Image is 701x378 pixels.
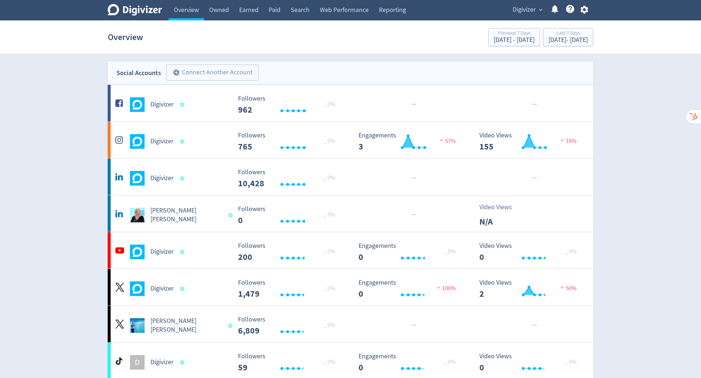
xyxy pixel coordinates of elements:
div: Previous 7 Days [494,31,535,37]
span: · [532,321,534,330]
span: 57% [438,137,456,145]
svg: Followers 200 [234,242,344,262]
button: Last 7 Days[DATE]- [DATE] [543,28,593,46]
svg: Engagements 0 [355,353,464,372]
svg: Video Views 2 [476,279,585,299]
svg: Followers 962 [234,95,344,114]
span: · [534,321,535,330]
span: · [413,100,414,109]
span: Data last synced: 1 Sep 2025, 6:01am (AEST) [180,103,187,107]
svg: Engagements 0 [355,242,464,262]
img: negative-performance.svg [559,137,566,143]
a: Digivizer undefinedDigivizer Followers 1,479 Followers 1,479 _ 0% Engagements 0 Engagements 0 100... [108,269,593,305]
button: Previous 7 Days[DATE] - [DATE] [488,28,540,46]
div: Social Accounts [116,68,161,78]
span: Data last synced: 1 Sep 2025, 12:02am (AEST) [180,250,187,254]
a: Emma Lo Russo undefined[PERSON_NAME] [PERSON_NAME] Followers 6,809 Followers 6,809 _ 0%······ [108,306,593,342]
button: Connect Another Account [166,65,258,81]
span: Data last synced: 1 Sep 2025, 4:02am (AEST) [180,176,187,180]
p: N/A [479,215,521,228]
div: D [130,355,145,370]
img: negative-performance.svg [438,137,445,143]
a: Connect Another Account [161,66,258,81]
span: _ 0% [323,101,335,108]
h5: Digivizer [150,174,173,183]
svg: Followers 0 [234,206,344,225]
img: Digivizer undefined [130,281,145,296]
h5: Digivizer [150,137,173,146]
h5: Digivizer [150,358,173,367]
img: Digivizer undefined [130,171,145,186]
span: Digivizer [513,4,536,16]
span: · [413,210,414,219]
span: _ 0% [565,248,576,255]
svg: Video Views 155 [476,132,585,151]
svg: Followers 6,809 [234,316,344,335]
svg: Followers 765 [234,132,344,151]
h5: [PERSON_NAME] [PERSON_NAME] [150,317,222,334]
span: _ 0% [444,248,456,255]
span: _ 0% [323,211,335,218]
a: Emma Lo Russo undefined[PERSON_NAME] [PERSON_NAME] Followers 0 Followers 0 _ 0%···Video ViewsN/A [108,195,593,232]
span: _ 0% [323,285,335,292]
span: · [414,321,416,330]
a: Digivizer undefinedDigivizer Followers 765 Followers 765 _ 0% Engagements 3 Engagements 3 57% Vid... [108,122,593,158]
span: · [535,174,537,183]
svg: Followers 10,428 [234,169,344,188]
span: _ 0% [444,358,456,366]
svg: Engagements 3 [355,132,464,151]
span: add_circle [173,69,180,76]
a: Digivizer undefinedDigivizer Followers 10,428 Followers 10,428 _ 0%······ [108,159,593,195]
span: expand_more [537,7,544,13]
span: · [414,174,416,183]
span: _ 0% [323,248,335,255]
span: · [532,174,534,183]
h5: [PERSON_NAME] [PERSON_NAME] [150,206,222,224]
svg: Followers 59 [234,353,344,372]
span: · [414,210,416,219]
span: · [534,100,535,109]
span: Data last synced: 1 Sep 2025, 4:02am (AEST) [228,213,234,217]
a: Digivizer undefinedDigivizer Followers 200 Followers 200 _ 0% Engagements 0 Engagements 0 _ 0% Vi... [108,232,593,269]
span: · [413,174,414,183]
span: _ 0% [565,358,576,366]
img: Digivizer undefined [130,134,145,149]
span: · [535,100,537,109]
span: _ 0% [323,137,335,145]
span: · [411,100,413,109]
svg: Engagements 0 [355,279,464,299]
img: Digivizer undefined [130,97,145,112]
div: [DATE] - [DATE] [494,37,535,43]
svg: Video Views 0 [476,242,585,262]
svg: Followers 1,479 [234,279,344,299]
div: [DATE] - [DATE] [548,37,588,43]
button: Digivizer [510,4,544,16]
img: Emma Lo Russo undefined [130,318,145,333]
h5: Digivizer [150,248,173,256]
h1: Overview [108,26,143,49]
h5: Digivizer [150,100,173,109]
span: · [535,321,537,330]
span: Data last synced: 1 Sep 2025, 8:02am (AEST) [180,287,187,291]
span: Data last synced: 1 Sep 2025, 5:02am (AEST) [180,361,187,365]
span: · [534,174,535,183]
img: Digivizer undefined [130,245,145,259]
span: 16% [559,137,576,145]
span: · [411,321,413,330]
svg: Video Views 0 [476,353,585,372]
span: 50% [559,285,576,292]
p: Video Views [479,202,521,212]
span: _ 0% [323,358,335,366]
span: 100% [435,285,456,292]
span: Data last synced: 31 Aug 2025, 11:02pm (AEST) [228,324,234,328]
span: _ 0% [323,322,335,329]
img: Emma Lo Russo undefined [130,208,145,222]
span: · [411,174,413,183]
img: negative-performance.svg [559,285,566,290]
span: · [413,321,414,330]
span: · [411,210,413,219]
h5: Digivizer [150,284,173,293]
div: Last 7 Days [548,31,588,37]
a: Digivizer undefinedDigivizer Followers 962 Followers 962 _ 0%······ [108,85,593,121]
img: negative-performance.svg [435,285,442,290]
